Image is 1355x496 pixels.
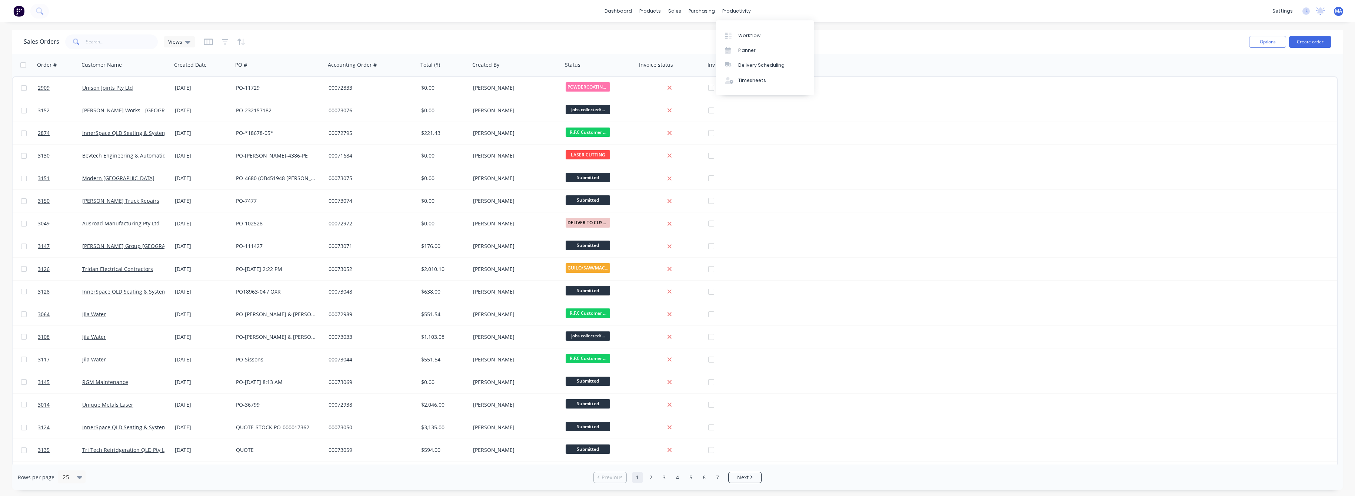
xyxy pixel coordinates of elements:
span: Submitted [566,173,610,182]
div: sales [665,6,685,17]
a: Page 4 [672,472,683,483]
div: [PERSON_NAME] [473,401,555,409]
div: 00073048 [329,288,411,295]
a: Page 1 is your current page [632,472,643,483]
div: [DATE] [175,333,230,341]
div: PO-7477 [236,197,318,205]
div: $221.43 [421,129,465,137]
span: Rows per page [18,474,54,481]
a: Workflow [716,28,814,43]
a: Tridan Electrical Contractors [82,265,153,272]
div: $551.54 [421,356,465,363]
div: [PERSON_NAME] [473,356,555,363]
button: Create order [1289,36,1331,48]
div: settings [1269,6,1296,17]
div: PO # [235,61,247,69]
div: PO-*18678-05* [236,129,318,137]
a: 3014 [38,394,82,416]
div: 00073059 [329,446,411,454]
a: InnerSpace QLD Seating & Systems Pty Ltd [82,288,187,295]
div: [DATE] [175,152,230,159]
span: POWDERCOATING/S... [566,82,610,92]
div: [DATE] [175,84,230,92]
span: MA [1335,8,1342,14]
a: Jila Water [82,311,106,318]
span: R.F.C Customer ... [566,128,610,137]
div: products [636,6,665,17]
a: Page 3 [659,472,670,483]
div: PO-111427 [236,242,318,250]
div: $0.00 [421,197,465,205]
a: Delivery Scheduling [716,58,814,73]
div: QUOTE-STOCK PO-000017362 [236,424,318,431]
a: 3124 [38,416,82,439]
span: 3150 [38,197,50,205]
a: Next page [729,474,761,481]
div: 00072972 [329,220,411,227]
div: [PERSON_NAME] [473,129,555,137]
div: $0.00 [421,84,465,92]
div: $1,103.08 [421,333,465,341]
span: Submitted [566,241,610,250]
div: [PERSON_NAME] [473,446,555,454]
div: [PERSON_NAME] [473,265,555,273]
span: 3064 [38,311,50,318]
div: 00073071 [329,242,411,250]
div: $594.00 [421,446,465,454]
span: jobs collected/... [566,105,610,114]
a: Bevtech Engineering & Automation [82,152,169,159]
span: 3135 [38,446,50,454]
a: 3117 [38,348,82,371]
div: $2,010.10 [421,265,465,273]
a: 2909 [38,77,82,99]
span: GUILO/SAW/MACHI... [566,263,610,272]
div: [DATE] [175,424,230,431]
div: Invoice status [639,61,673,69]
span: 3108 [38,333,50,341]
div: [DATE] [175,446,230,454]
div: PO-36799 [236,401,318,409]
div: $0.00 [421,220,465,227]
div: 00073076 [329,107,411,114]
div: $2,046.00 [421,401,465,409]
div: $0.00 [421,152,465,159]
div: $0.00 [421,378,465,386]
div: $3,135.00 [421,424,465,431]
div: [DATE] [175,288,230,295]
a: 2874 [38,122,82,144]
div: 00073075 [329,175,411,182]
span: LASER CUTTING [566,150,610,159]
div: [PERSON_NAME] [473,424,555,431]
div: Created By [472,61,499,69]
span: Previous [602,474,623,481]
div: [PERSON_NAME] [473,84,555,92]
span: Submitted [566,286,610,295]
a: dashboard [601,6,636,17]
a: Tri Tech Refridgeration QLD Pty Ltd [82,446,170,453]
div: 00073074 [329,197,411,205]
div: [PERSON_NAME] [473,152,555,159]
div: 00072938 [329,401,411,409]
div: PO18963-04 / QXR [236,288,318,295]
a: Page 2 [645,472,656,483]
a: Previous page [594,474,626,481]
div: $176.00 [421,242,465,250]
span: Submitted [566,195,610,205]
div: PO-[PERSON_NAME] & [PERSON_NAME]??? | [PERSON_NAME] [236,333,318,341]
div: PO-Sissons [236,356,318,363]
span: 3128 [38,288,50,295]
a: Page 7 [712,472,723,483]
div: Status [565,61,580,69]
span: 3014 [38,401,50,409]
a: 3150 [38,190,82,212]
div: PO-[DATE] 2:22 PM [236,265,318,273]
div: [DATE] [175,356,230,363]
div: [DATE] [175,242,230,250]
div: [PERSON_NAME] [473,175,555,182]
a: Ausroad Manufacturing Pty Ltd [82,220,160,227]
div: 00072833 [329,84,411,92]
a: Jila Water [82,356,106,363]
span: 3147 [38,242,50,250]
span: jobs collected/... [566,331,610,341]
div: 00073050 [329,424,411,431]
